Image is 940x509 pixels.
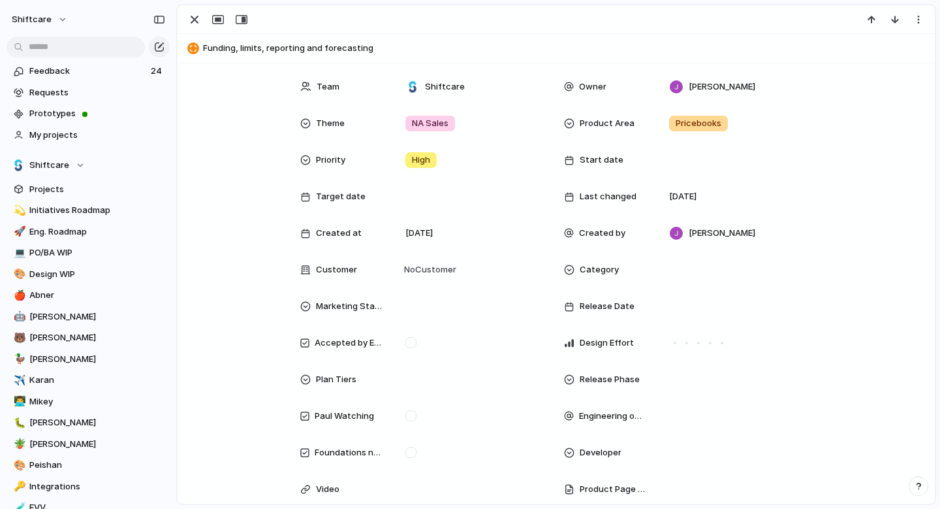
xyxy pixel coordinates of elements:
span: My projects [29,129,165,142]
span: [PERSON_NAME] [29,310,165,323]
span: [PERSON_NAME] [29,331,165,344]
button: 🔑 [12,480,25,493]
a: 🤖[PERSON_NAME] [7,307,170,327]
span: Pricebooks [676,117,721,130]
div: 💻 [14,246,23,261]
span: Last changed [580,190,636,203]
span: Shiftcare [425,80,465,93]
a: 🔑Integrations [7,477,170,497]
span: Plan Tiers [316,373,356,386]
span: Funding, limits, reporting and forecasting [203,42,929,55]
span: Karan [29,374,165,387]
span: Feedback [29,65,147,78]
span: [PERSON_NAME] [29,353,165,366]
span: Eng. Roadmap [29,225,165,238]
span: Requests [29,86,165,99]
button: ✈️ [12,374,25,387]
span: Prototypes [29,107,165,120]
div: 🐛[PERSON_NAME] [7,413,170,433]
a: Requests [7,83,170,103]
a: 🪴[PERSON_NAME] [7,435,170,454]
span: [PERSON_NAME] [29,416,165,429]
a: 👨‍💻Mikey [7,392,170,412]
span: Design Effort [580,337,634,350]
span: Paul Watching [315,410,374,423]
span: Abner [29,289,165,302]
a: Prototypes [7,104,170,123]
span: Target date [316,190,366,203]
span: Marketing Status [316,300,384,313]
span: Projects [29,183,165,196]
span: Team [317,80,339,93]
span: Accepted by Engineering [315,337,384,350]
span: Release Phase [580,373,640,386]
div: 🪴 [14,436,23,452]
div: 🦆 [14,352,23,367]
button: 🐛 [12,416,25,429]
span: Product Area [580,117,634,130]
a: ✈️Karan [7,370,170,390]
a: Feedback24 [7,61,170,81]
div: 🚀 [14,224,23,239]
button: 🦆 [12,353,25,366]
div: 🍎 [14,288,23,303]
div: 🐻 [14,331,23,346]
div: 🐻[PERSON_NAME] [7,328,170,348]
a: 🦆[PERSON_NAME] [7,350,170,369]
a: 🎨Design WIP [7,265,170,284]
a: 🚀Eng. Roadmap [7,222,170,242]
span: Design WIP [29,268,165,281]
button: 🍎 [12,289,25,302]
div: 🔑 [14,479,23,494]
div: 🤖 [14,309,23,324]
button: 🎨 [12,459,25,472]
button: shiftcare [6,9,74,30]
a: My projects [7,125,170,145]
span: Created by [579,227,625,240]
span: Peishan [29,459,165,472]
div: 🎨 [14,267,23,282]
span: Priority [316,154,345,167]
div: 🐛 [14,416,23,431]
span: Foundations needed [315,446,384,459]
span: Engineering owner [579,410,648,423]
button: 👨‍💻 [12,395,25,408]
a: 💫Initiatives Roadmap [7,201,170,220]
button: 💫 [12,204,25,217]
span: Theme [316,117,345,130]
span: Owner [579,80,606,93]
div: ✈️ [14,373,23,388]
span: [DATE] [669,190,697,203]
span: NA Sales [412,117,448,130]
a: 🎨Peishan [7,455,170,475]
button: 🐻 [12,331,25,344]
span: Developer [580,446,621,459]
div: 🎨 [14,458,23,473]
div: 💫 [14,203,23,218]
span: Product Page Doc. [580,483,648,496]
span: Initiatives Roadmap [29,204,165,217]
span: Customer [316,263,357,276]
button: 🚀 [12,225,25,238]
button: 🤖 [12,310,25,323]
span: Release Date [580,300,634,313]
a: 💻PO/BA WIP [7,243,170,263]
span: Created at [316,227,362,240]
span: Shiftcare [29,159,69,172]
span: PO/BA WIP [29,246,165,259]
span: [PERSON_NAME] [689,227,755,240]
a: 🍎Abner [7,286,170,305]
button: 🎨 [12,268,25,281]
span: 24 [151,65,164,78]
